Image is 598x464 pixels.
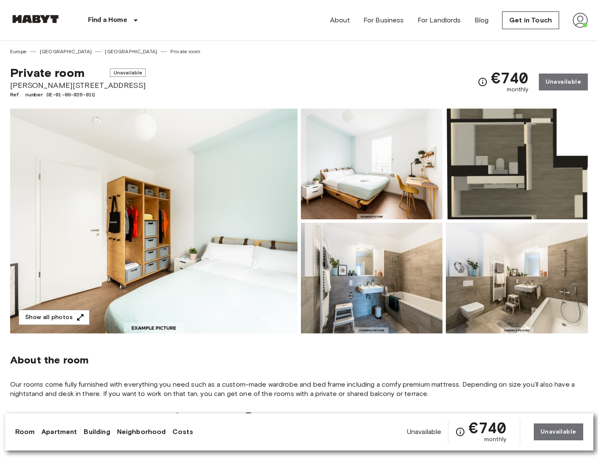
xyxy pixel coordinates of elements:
img: Picture of unit DE-01-09-026-01Q [446,223,588,333]
img: Marketing picture of unit DE-01-09-026-01Q [10,109,298,333]
a: Apartment [41,427,77,437]
span: monthly [484,435,506,444]
a: For Landlords [418,15,461,25]
span: Unavailable [407,427,442,437]
a: Blog [475,15,489,25]
span: Ref. number DE-01-09-026-01Q [10,91,146,98]
a: Neighborhood [117,427,166,437]
img: Habyt [10,15,61,23]
button: Show all photos [19,310,90,325]
a: Room [15,427,35,437]
span: Private room [10,66,85,80]
img: Picture of unit DE-01-09-026-01Q [301,223,443,333]
img: avatar [573,13,588,28]
img: Picture of unit DE-01-09-026-01Q [301,109,443,219]
span: Our rooms come fully furnished with everything you need such as a custom-made wardrobe and bed fr... [10,380,588,398]
a: Get in Touch [502,11,559,29]
a: For Business [363,15,404,25]
a: Private room [170,48,200,55]
a: About [330,15,350,25]
svg: Check cost overview for full price breakdown. Please note that discounts apply to new joiners onl... [455,427,465,437]
p: Find a Home [88,15,127,25]
span: About the room [10,354,588,366]
span: monthly [507,85,529,94]
a: Europe [10,48,27,55]
a: Costs [172,427,193,437]
img: Picture of unit DE-01-09-026-01Q [446,109,588,219]
a: [GEOGRAPHIC_DATA] [40,48,92,55]
a: Building [84,427,110,437]
svg: Check cost overview for full price breakdown. Please note that discounts apply to new joiners onl... [478,77,488,87]
span: Unavailable [110,68,146,77]
span: [PERSON_NAME][STREET_ADDRESS] [10,80,146,91]
span: €740 [469,420,506,435]
a: [GEOGRAPHIC_DATA] [105,48,157,55]
span: €740 [491,70,529,85]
